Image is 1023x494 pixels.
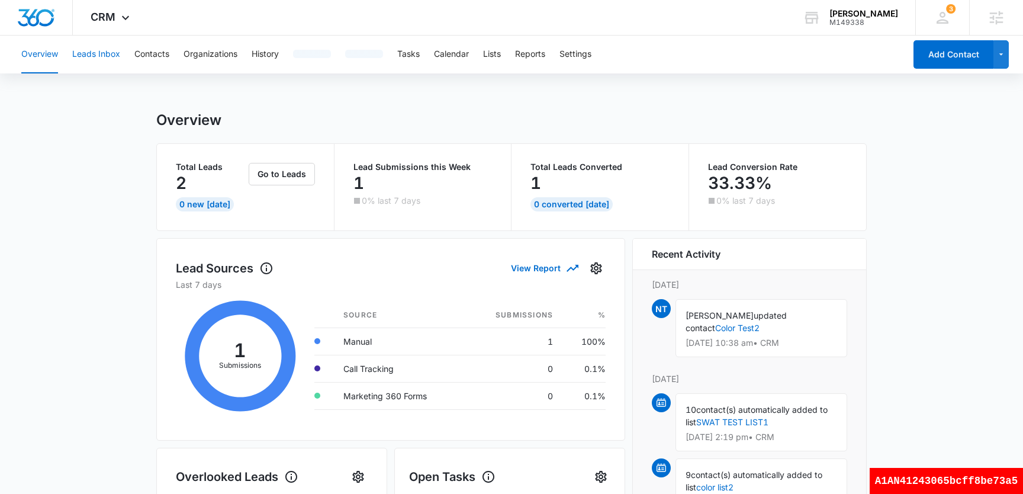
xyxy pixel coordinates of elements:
[686,405,828,427] span: contact(s) automatically added to list
[652,373,847,385] p: [DATE]
[562,382,606,409] td: 0.1%
[156,111,221,129] h1: Overview
[591,467,610,486] button: Settings
[946,4,956,14] div: notifications count
[829,18,898,27] div: account id
[434,36,469,73] button: Calendar
[252,36,279,73] button: History
[562,303,606,328] th: %
[530,163,670,171] p: Total Leads Converted
[409,468,496,486] h1: Open Tasks
[353,163,493,171] p: Lead Submissions this Week
[559,36,591,73] button: Settings
[362,197,420,205] p: 0% last 7 days
[483,36,501,73] button: Lists
[587,259,606,278] button: Settings
[184,36,237,73] button: Organizations
[686,470,822,492] span: contact(s) automatically added to list
[465,303,562,328] th: Submissions
[334,382,465,409] td: Marketing 360 Forms
[530,197,613,211] div: 0 Converted [DATE]
[176,174,186,193] p: 2
[686,310,754,320] span: [PERSON_NAME]
[176,197,234,211] div: 0 New [DATE]
[465,382,562,409] td: 0
[716,197,775,205] p: 0% last 7 days
[715,323,760,333] a: Color Test2
[946,4,956,14] span: 3
[562,328,606,355] td: 100%
[91,11,115,23] span: CRM
[686,433,837,441] p: [DATE] 2:19 pm • CRM
[353,174,364,193] p: 1
[515,36,545,73] button: Reports
[176,163,246,171] p: Total Leads
[176,468,298,486] h1: Overlooked Leads
[465,355,562,382] td: 0
[249,163,315,185] button: Go to Leads
[829,9,898,18] div: account name
[249,169,315,179] a: Go to Leads
[708,163,848,171] p: Lead Conversion Rate
[349,467,368,486] button: Settings
[134,36,169,73] button: Contacts
[562,355,606,382] td: 0.1%
[72,36,120,73] button: Leads Inbox
[696,417,768,427] a: SWAT TEST LIST1
[530,174,541,193] p: 1
[21,36,58,73] button: Overview
[334,328,465,355] td: Manual
[708,174,772,193] p: 33.33%
[176,278,606,291] p: Last 7 days
[652,299,671,318] span: NT
[511,258,577,278] button: View Report
[686,339,837,347] p: [DATE] 10:38 am • CRM
[465,328,562,355] td: 1
[913,40,993,69] button: Add Contact
[334,303,465,328] th: Source
[334,355,465,382] td: Call Tracking
[696,482,734,492] a: color list2
[870,468,1023,494] div: A1AN41243065bcff8be73a5
[652,247,720,261] h6: Recent Activity
[652,278,847,291] p: [DATE]
[397,36,420,73] button: Tasks
[176,259,274,277] h1: Lead Sources
[686,405,696,415] span: 10
[686,470,691,480] span: 9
